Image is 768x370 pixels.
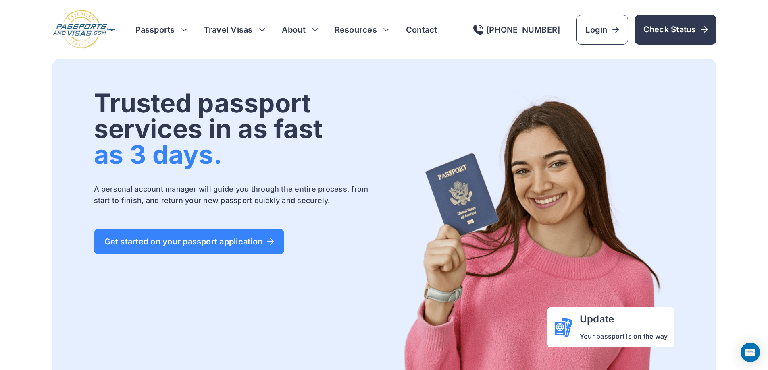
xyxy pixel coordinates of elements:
span: Login [585,24,618,35]
div: Open Intercom Messenger [741,343,760,362]
img: Logo [52,10,116,50]
h4: Update [580,314,668,325]
h3: Travel Visas [204,24,266,35]
h1: Trusted passport services in as fast [94,90,383,167]
a: Get started on your passport application [94,229,285,254]
span: Get started on your passport application [104,238,274,246]
p: Your passport is on the way [580,331,668,341]
h3: Resources [335,24,390,35]
a: About [282,24,306,35]
h3: Passports [135,24,188,35]
span: as 3 days. [94,139,222,170]
p: A personal account manager will guide you through the entire process, from start to finish, and r... [94,184,383,206]
a: [PHONE_NUMBER] [473,25,560,35]
span: Check Status [643,24,708,35]
a: Login [576,15,628,45]
a: Contact [406,24,437,35]
a: Check Status [635,15,716,45]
